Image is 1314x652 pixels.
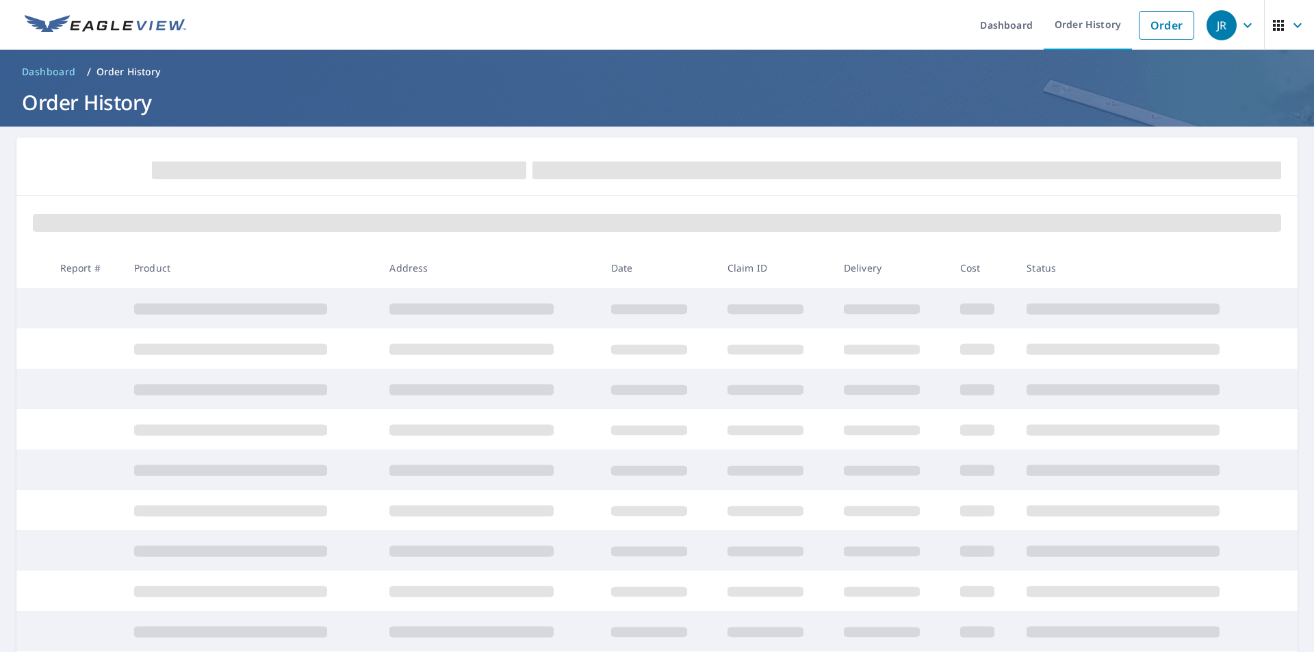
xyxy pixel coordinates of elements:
[22,65,76,79] span: Dashboard
[96,65,161,79] p: Order History
[717,248,833,288] th: Claim ID
[378,248,600,288] th: Address
[49,248,123,288] th: Report #
[25,15,186,36] img: EV Logo
[600,248,717,288] th: Date
[16,61,1298,83] nav: breadcrumb
[1016,248,1272,288] th: Status
[16,61,81,83] a: Dashboard
[833,248,949,288] th: Delivery
[87,64,91,80] li: /
[949,248,1016,288] th: Cost
[1139,11,1194,40] a: Order
[123,248,378,288] th: Product
[16,88,1298,116] h1: Order History
[1207,10,1237,40] div: JR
